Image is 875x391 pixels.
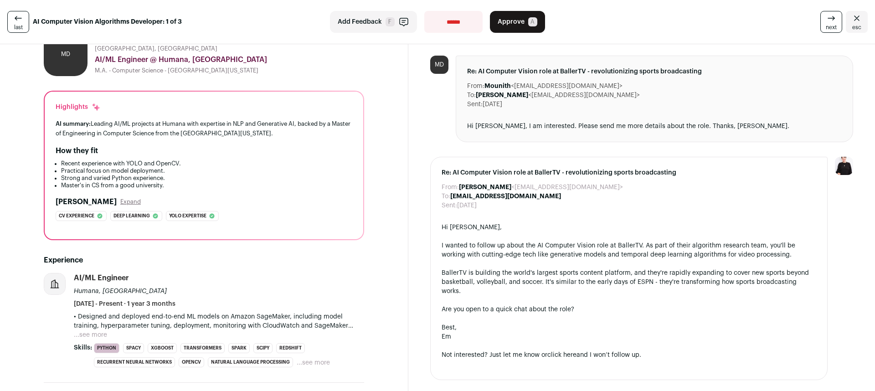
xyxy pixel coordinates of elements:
[442,183,459,192] dt: From:
[61,160,352,167] li: Recent experience with YOLO and OpenCV.
[44,273,65,294] img: company-logo-placeholder-414d4e2ec0e2ddebbe968bf319fdfe5acfe0c9b87f798d344e800bc9a89632a0.png
[442,241,816,259] div: I wanted to follow up about the AI Computer Vision role at BallerTV. As part of their algorithm r...
[7,11,29,33] a: last
[113,211,150,221] span: Deep learning
[467,100,483,109] dt: Sent:
[490,11,545,33] button: Approve A
[484,82,623,91] dd: <[EMAIL_ADDRESS][DOMAIN_NAME]>
[457,201,477,210] dd: [DATE]
[148,343,177,353] li: XGBoost
[253,343,273,353] li: SciPy
[476,92,528,98] b: [PERSON_NAME]
[94,357,175,367] li: Recurrent Neural Networks
[14,24,23,31] span: last
[180,343,225,353] li: Transformers
[276,343,305,353] li: Redshift
[59,211,94,221] span: Cv experience
[56,121,91,127] span: AI summary:
[442,168,816,177] span: Re: AI Computer Vision role at BallerTV - revolutionizing sports broadcasting
[338,17,382,26] span: Add Feedback
[74,312,364,330] p: • Designed and deployed end-to-end ML models on Amazon SageMaker, including model training, hyper...
[467,122,842,131] div: Hi [PERSON_NAME], I am interested. Please send me more details about the role. Thanks, [PERSON_NA...
[820,11,842,33] a: next
[498,17,525,26] span: Approve
[61,175,352,182] li: Strong and varied Python experience.
[228,343,250,353] li: Spark
[74,330,107,340] button: ...see more
[74,299,175,309] span: [DATE] - Present · 1 year 3 months
[56,103,101,112] div: Highlights
[442,201,457,210] dt: Sent:
[852,24,861,31] span: esc
[61,167,352,175] li: Practical focus on model deployment.
[44,32,87,76] div: MD
[442,268,816,296] div: BallerTV is building the world's largest sports content platform, and they're rapidly expanding t...
[442,305,816,314] div: Are you open to a quick chat about the role?
[483,100,502,109] dd: [DATE]
[208,357,293,367] li: Natural Language Processing
[61,182,352,189] li: Master's in CS from a good university.
[442,323,816,332] div: Best,
[442,332,816,341] div: Em
[484,83,511,89] b: Mounith
[835,157,853,175] img: 9240684-medium_jpg
[846,11,868,33] a: Close
[476,91,640,100] dd: <[EMAIL_ADDRESS][DOMAIN_NAME]>
[430,56,448,74] div: MD
[442,223,816,232] div: Hi [PERSON_NAME],
[826,24,837,31] span: next
[459,183,623,192] dd: <[EMAIL_ADDRESS][DOMAIN_NAME]>
[528,17,537,26] span: A
[95,54,364,65] div: AI/ML Engineer @ Humana, [GEOGRAPHIC_DATA]
[56,119,352,138] div: Leading AI/ML projects at Humana with expertise in NLP and Generative AI, backed by a Master of E...
[442,350,816,360] div: Not interested? Just let me know or and I won’t follow up.
[169,211,206,221] span: Yolo expertise
[450,193,561,200] b: [EMAIL_ADDRESS][DOMAIN_NAME]
[459,184,511,190] b: [PERSON_NAME]
[330,11,417,33] button: Add Feedback F
[467,82,484,91] dt: From:
[120,198,141,206] button: Expand
[95,45,217,52] span: [GEOGRAPHIC_DATA], [GEOGRAPHIC_DATA]
[74,273,129,283] div: AI/ML Engineer
[467,91,476,100] dt: To:
[179,357,204,367] li: OpenCV
[56,196,117,207] h2: [PERSON_NAME]
[33,17,182,26] strong: AI Computer Vision Algorithms Developer: 1 of 3
[94,343,119,353] li: Python
[95,67,364,74] div: M.A. - Computer Science - [GEOGRAPHIC_DATA][US_STATE]
[123,343,144,353] li: spaCy
[547,352,576,358] a: click here
[442,192,450,201] dt: To:
[467,67,842,76] span: Re: AI Computer Vision role at BallerTV - revolutionizing sports broadcasting
[56,145,98,156] h2: How they fit
[74,288,167,294] span: Humana, [GEOGRAPHIC_DATA]
[74,343,92,352] span: Skills:
[386,17,395,26] span: F
[44,255,364,266] h2: Experience
[297,358,330,367] button: ...see more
